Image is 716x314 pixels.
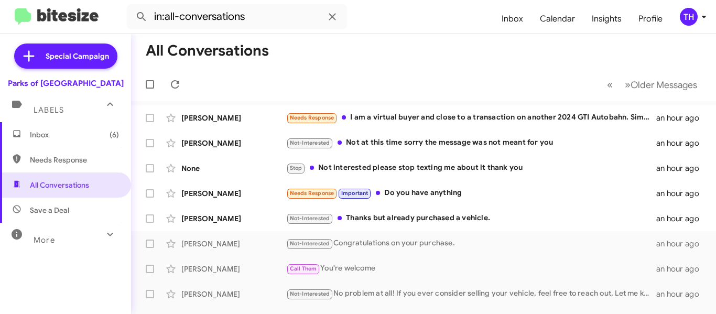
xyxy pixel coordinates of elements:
div: an hour ago [656,188,708,199]
span: Inbox [30,129,119,140]
div: an hour ago [656,163,708,174]
span: More [34,235,55,245]
span: » [625,78,631,91]
h1: All Conversations [146,42,269,59]
span: Needs Response [290,114,334,121]
div: an hour ago [656,239,708,249]
nav: Page navigation example [601,74,703,95]
div: Not at this time sorry the message was not meant for you [286,137,656,149]
div: [PERSON_NAME] [181,239,286,249]
span: « [607,78,613,91]
div: I am a virtual buyer and close to a transaction on another 2024 GTI Autobahn. Similar mileage jus... [286,112,656,124]
span: All Conversations [30,180,89,190]
a: Special Campaign [14,44,117,69]
input: Search [127,4,347,29]
span: Not-Interested [290,215,330,222]
span: Save a Deal [30,205,69,215]
span: Older Messages [631,79,697,91]
div: None [181,163,286,174]
span: Labels [34,105,64,115]
div: an hour ago [656,264,708,274]
span: Not-Interested [290,240,330,247]
span: Special Campaign [46,51,109,61]
div: TH [680,8,698,26]
div: [PERSON_NAME] [181,213,286,224]
button: Previous [601,74,619,95]
div: No problem at all! If you ever consider selling your vehicle, feel free to reach out. Let me know... [286,288,656,300]
div: Not interested please stop texting me about it thank you [286,162,656,174]
div: [PERSON_NAME] [181,113,286,123]
div: an hour ago [656,213,708,224]
a: Profile [630,4,671,34]
button: Next [619,74,703,95]
span: Not-Interested [290,290,330,297]
span: Important [341,190,368,197]
div: [PERSON_NAME] [181,289,286,299]
div: Parks of [GEOGRAPHIC_DATA] [8,78,124,89]
div: an hour ago [656,138,708,148]
div: You're welcome [286,263,656,275]
span: Stop [290,165,302,171]
div: [PERSON_NAME] [181,188,286,199]
div: [PERSON_NAME] [181,264,286,274]
span: (6) [110,129,119,140]
span: Needs Response [290,190,334,197]
div: Congratulations on your purchase. [286,237,656,250]
a: Calendar [531,4,583,34]
span: Not-Interested [290,139,330,146]
span: Needs Response [30,155,119,165]
div: [PERSON_NAME] [181,138,286,148]
div: an hour ago [656,289,708,299]
a: Insights [583,4,630,34]
a: Inbox [493,4,531,34]
div: Do you have anything [286,187,656,199]
span: Call Them [290,265,317,272]
button: TH [671,8,704,26]
div: an hour ago [656,113,708,123]
div: Thanks but already purchased a vehicle. [286,212,656,224]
